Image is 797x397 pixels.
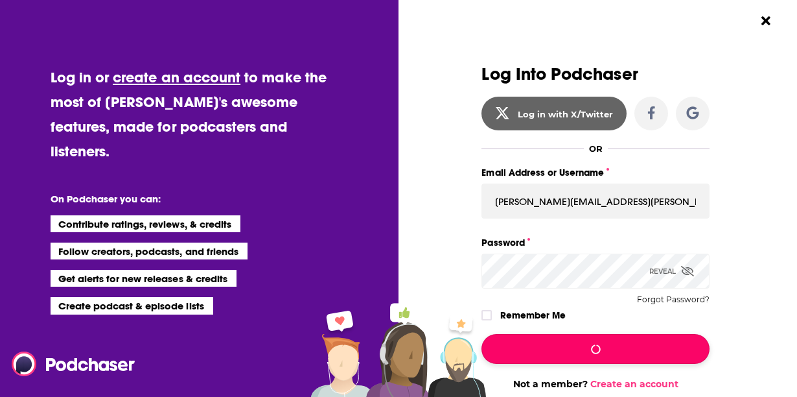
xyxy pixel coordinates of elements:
[12,352,126,376] a: Podchaser - Follow, Share and Rate Podcasts
[500,307,566,324] label: Remember Me
[590,378,678,390] a: Create an account
[12,352,136,376] img: Podchaser - Follow, Share and Rate Podcasts
[51,297,213,314] li: Create podcast & episode lists
[481,65,710,84] h3: Log Into Podchaser
[481,184,710,219] input: Email Address or Username
[649,254,694,289] div: Reveal
[51,270,237,287] li: Get alerts for new releases & credits
[481,234,710,251] label: Password
[637,295,710,304] button: Forgot Password?
[51,215,241,232] li: Contribute ratings, reviews, & credits
[51,193,310,205] li: On Podchaser you can:
[51,243,248,259] li: Follow creators, podcasts, and friends
[589,143,603,154] div: OR
[481,378,710,390] div: Not a member?
[754,8,778,33] button: Close Button
[518,109,613,119] div: Log in with X/Twitter
[113,68,240,86] a: create an account
[481,164,710,181] label: Email Address or Username
[481,97,627,130] button: Log in with X/Twitter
